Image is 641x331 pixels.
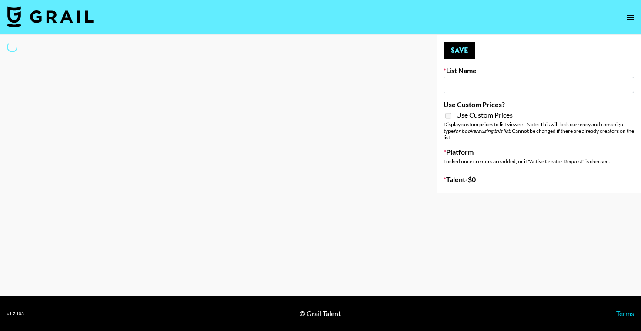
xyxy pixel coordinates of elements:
a: Terms [616,309,634,317]
div: Locked once creators are added, or if "Active Creator Request" is checked. [444,158,634,165]
button: open drawer [622,9,639,26]
label: Use Custom Prices? [444,100,634,109]
div: v 1.7.103 [7,311,24,317]
div: © Grail Talent [300,309,341,318]
label: List Name [444,66,634,75]
button: Save [444,42,475,59]
img: Grail Talent [7,6,94,27]
div: Display custom prices to list viewers. Note: This will lock currency and campaign type . Cannot b... [444,121,634,141]
span: Use Custom Prices [456,111,513,119]
em: for bookers using this list [454,128,510,134]
label: Talent - $ 0 [444,175,634,184]
label: Platform [444,148,634,156]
